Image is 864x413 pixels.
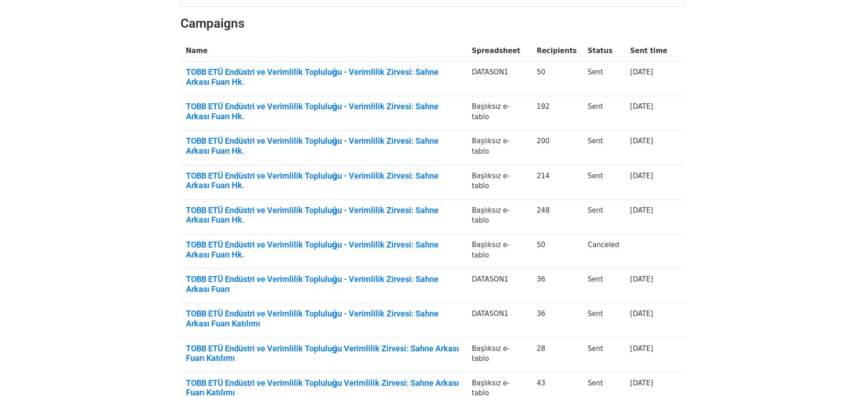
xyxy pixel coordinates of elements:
td: 200 [531,131,582,165]
td: DATASON1 [466,62,531,96]
td: Başlıksız e-tablo [466,131,531,165]
td: 36 [531,303,582,338]
a: [DATE] [630,102,653,111]
th: Spreadsheet [466,40,531,62]
a: [DATE] [630,345,653,353]
td: 28 [531,338,582,372]
th: Sent time [625,40,673,62]
a: TOBB ETÜ Endüstri ve Verimlilik Topluluğu - Verimlilik Zirvesi: Sahne Arkası Fuarı [186,274,461,294]
td: Sent [582,338,625,372]
td: Başlıksız e-tablo [466,372,531,407]
td: 192 [531,96,582,131]
a: TOBB ETÜ Endüstri ve Verimlilik Topluluğu - Verimlilik Zirvesi: Sahne Arkası Fuarı Hk. [186,240,461,259]
td: Sent [582,62,625,96]
td: Sent [582,199,625,234]
iframe: Chat Widget [819,369,864,413]
td: Sent [582,269,625,303]
h2: Campaigns [181,16,684,31]
td: 50 [531,62,582,96]
a: [DATE] [630,379,653,387]
td: 214 [531,165,582,199]
td: Sent [582,165,625,199]
a: [DATE] [630,275,653,283]
a: [DATE] [630,310,653,318]
a: TOBB ETÜ Endüstri ve Verimlilik Topluluğu - Verimlilik Zirvesi: Sahne Arkası Fuarı Hk. [186,67,461,87]
td: DATASON1 [466,303,531,338]
a: TOBB ETÜ Endüstri ve Verimlilik Topluluğu Verimlilik Zirvesi: Sahne Arkası Fuarı Katılımı [186,344,461,363]
td: DATASON1 [466,269,531,303]
th: Name [181,40,467,62]
td: Başlıksız e-tablo [466,234,531,269]
td: Başlıksız e-tablo [466,165,531,199]
a: [DATE] [630,137,653,145]
td: Başlıksız e-tablo [466,96,531,131]
td: Sent [582,372,625,407]
td: Sent [582,96,625,131]
th: Recipients [531,40,582,62]
a: TOBB ETÜ Endüstri ve Verimlilik Topluluğu - Verimlilik Zirvesi: Sahne Arkası Fuarı Hk. [186,136,461,155]
a: TOBB ETÜ Endüstri ve Verimlilik Topluluğu - Verimlilik Zirvesi: Sahne Arkası Fuarı Hk. [186,171,461,190]
a: TOBB ETÜ Endüstri ve Verimlilik Topluluğu Verimlilik Zirvesi: Sahne Arkası Fuarı Katılımı [186,378,461,398]
td: 36 [531,269,582,303]
td: 43 [531,372,582,407]
td: Başlıksız e-tablo [466,338,531,372]
td: Sent [582,303,625,338]
td: Canceled [582,234,625,269]
a: TOBB ETÜ Endüstri ve Verimlilik Topluluğu - Verimlilik Zirvesi: Sahne Arkası Fuarı Hk. [186,205,461,225]
a: [DATE] [630,206,653,214]
a: TOBB ETÜ Endüstri ve Verimlilik Topluluğu - Verimlilik Zirvesi: Sahne Arkası Fuarı Katılımı [186,309,461,328]
a: TOBB ETÜ Endüstri ve Verimlilik Topluluğu - Verimlilik Zirvesi: Sahne Arkası Fuarı Hk. [186,102,461,121]
td: 50 [531,234,582,269]
a: [DATE] [630,172,653,180]
a: [DATE] [630,68,653,76]
td: Başlıksız e-tablo [466,199,531,234]
td: Sent [582,131,625,165]
th: Status [582,40,625,62]
td: 248 [531,199,582,234]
